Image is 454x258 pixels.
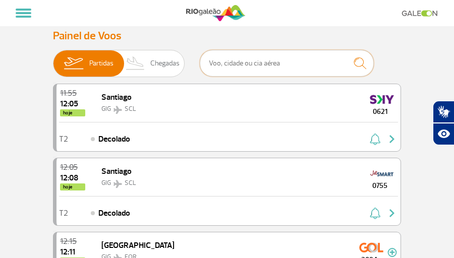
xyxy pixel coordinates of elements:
span: hoje [60,183,85,190]
span: Decolado [98,133,130,145]
span: Partidas [89,50,113,77]
h3: Painel de Voos [53,29,401,42]
span: Santiago [101,166,132,176]
img: slider-embarque [58,50,89,77]
span: 2025-08-25 11:55:00 [60,89,85,97]
div: Plugin de acessibilidade da Hand Talk. [433,101,454,145]
img: Sky Airline [370,91,394,107]
button: Abrir tradutor de língua de sinais. [433,101,454,123]
span: T2 [59,136,68,143]
img: JetSMART Airlines [370,165,394,181]
span: Chegadas [150,50,180,77]
img: seta-direita-painel-voo.svg [386,207,398,219]
span: Decolado [98,207,130,219]
input: Voo, cidade ou cia aérea [200,50,374,77]
span: GIG [101,105,111,113]
span: 2025-08-25 12:15:00 [60,237,85,245]
span: 2025-08-25 12:11:00 [60,248,85,256]
img: mais-info-painel-voo.svg [387,248,397,257]
img: seta-direita-painel-voo.svg [386,133,398,145]
span: SCL [125,179,136,187]
span: GIG [101,179,111,187]
button: Abrir recursos assistivos. [433,123,454,145]
img: GOL Transportes Aereos [359,239,383,255]
img: sino-painel-voo.svg [370,133,380,145]
span: SCL [125,105,136,113]
span: 2025-08-25 12:05:00 [60,163,85,171]
span: Santiago [101,92,132,102]
span: hoje [60,109,85,116]
span: [GEOGRAPHIC_DATA] [101,240,175,250]
img: slider-desembarque [121,50,150,77]
span: 2025-08-25 12:08:00 [60,174,85,182]
span: T2 [59,210,68,217]
span: 2025-08-25 12:05:00 [60,100,85,108]
span: 0621 [362,106,398,117]
img: sino-painel-voo.svg [370,207,380,219]
span: 0755 [362,180,398,191]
